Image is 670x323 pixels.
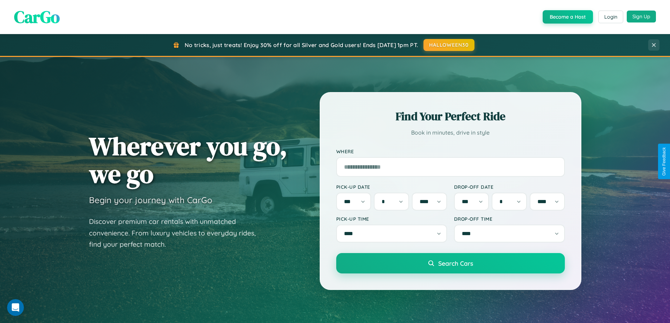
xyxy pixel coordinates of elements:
h1: Wherever you go, we go [89,132,287,188]
button: Become a Host [543,10,593,24]
span: Search Cars [438,259,473,267]
label: Drop-off Time [454,216,565,222]
h3: Begin your journey with CarGo [89,195,212,205]
label: Drop-off Date [454,184,565,190]
label: Where [336,148,565,154]
button: Login [598,11,623,23]
button: Search Cars [336,253,565,273]
h2: Find Your Perfect Ride [336,109,565,124]
iframe: Intercom live chat [7,299,24,316]
label: Pick-up Time [336,216,447,222]
p: Discover premium car rentals with unmatched convenience. From luxury vehicles to everyday rides, ... [89,216,265,250]
p: Book in minutes, drive in style [336,128,565,138]
div: Give Feedback [662,147,666,176]
button: HALLOWEEN30 [423,39,474,51]
label: Pick-up Date [336,184,447,190]
span: CarGo [14,5,60,28]
span: No tricks, just treats! Enjoy 30% off for all Silver and Gold users! Ends [DATE] 1pm PT. [185,41,418,49]
button: Sign Up [627,11,656,22]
